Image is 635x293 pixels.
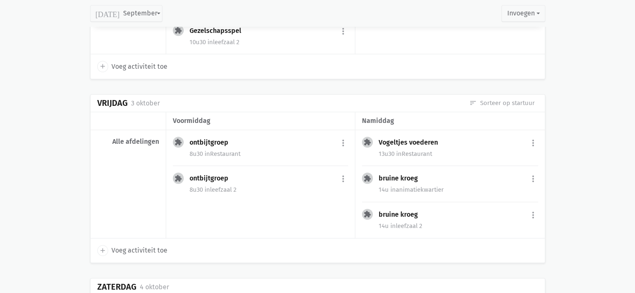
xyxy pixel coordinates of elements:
i: sort [469,99,477,107]
div: bruine kroeg [379,174,425,183]
div: ontbijtgroep [190,174,235,183]
span: 14u [379,222,389,230]
div: Vrijdag [97,98,128,108]
div: Zaterdag [97,282,137,292]
span: Restaurant [396,150,432,158]
span: 14u [379,186,389,193]
span: Voeg activiteit toe [111,245,167,256]
span: in [205,186,210,193]
a: Sorteer op startuur [469,98,535,108]
span: 8u30 [190,186,203,193]
span: in [396,150,402,158]
span: leefzaal 2 [207,38,239,46]
span: leefzaal 2 [390,222,422,230]
div: 3 oktober [131,98,160,109]
span: 13u30 [379,150,395,158]
i: extension [175,138,182,146]
div: voormiddag [173,115,348,126]
span: in [205,150,210,158]
span: animatiekwartier [390,186,444,193]
a: add Voeg activiteit toe [97,245,167,256]
span: leefzaal 2 [205,186,236,193]
a: add Voeg activiteit toe [97,61,167,72]
span: in [390,222,396,230]
i: extension [175,175,182,182]
div: ontbijtgroep [190,138,235,147]
i: extension [175,27,182,34]
div: 4 oktober [140,282,169,293]
span: in [390,186,396,193]
span: 10u30 [190,38,206,46]
button: Invoegen [501,5,545,22]
span: Restaurant [205,150,240,158]
span: in [207,38,213,46]
span: Voeg activiteit toe [111,61,167,72]
i: add [99,247,106,254]
i: extension [364,138,371,146]
div: Alle afdelingen [97,138,159,146]
span: 8u30 [190,150,203,158]
i: add [99,63,106,70]
i: extension [364,175,371,182]
button: September [90,5,162,22]
div: Vogeltjes voederen [379,138,445,147]
div: namiddag [362,115,538,126]
div: Gezelschapsspel [190,27,248,35]
i: [DATE] [96,10,120,17]
i: extension [364,210,371,218]
div: bruine kroeg [379,210,425,219]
